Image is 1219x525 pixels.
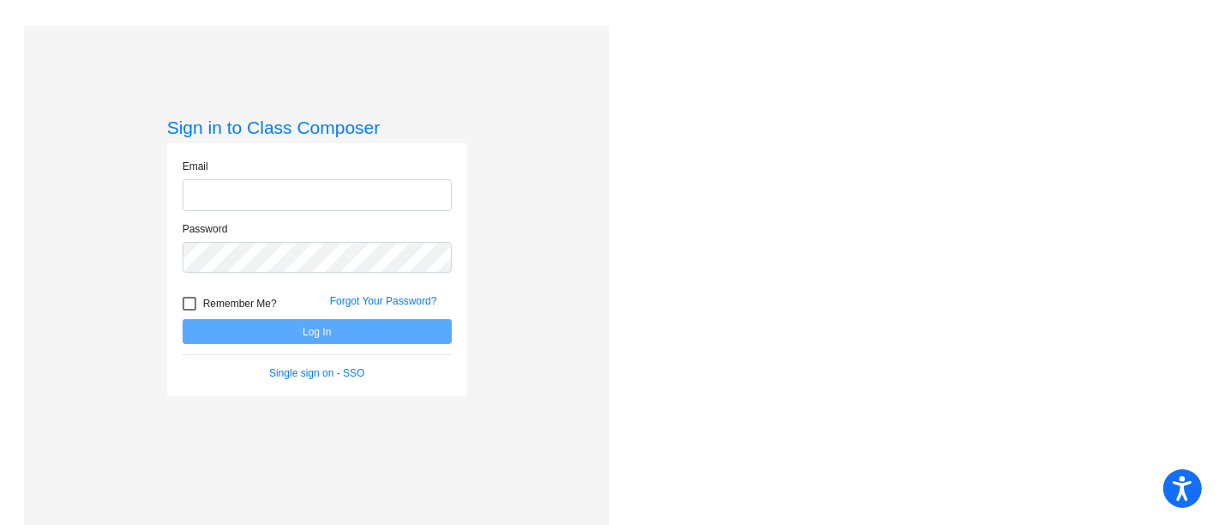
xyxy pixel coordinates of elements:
button: Log In [183,319,452,344]
a: Forgot Your Password? [330,295,437,307]
span: Remember Me? [203,293,277,314]
label: Email [183,159,208,174]
label: Password [183,221,228,237]
h3: Sign in to Class Composer [167,117,467,138]
a: Single sign on - SSO [269,367,364,379]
